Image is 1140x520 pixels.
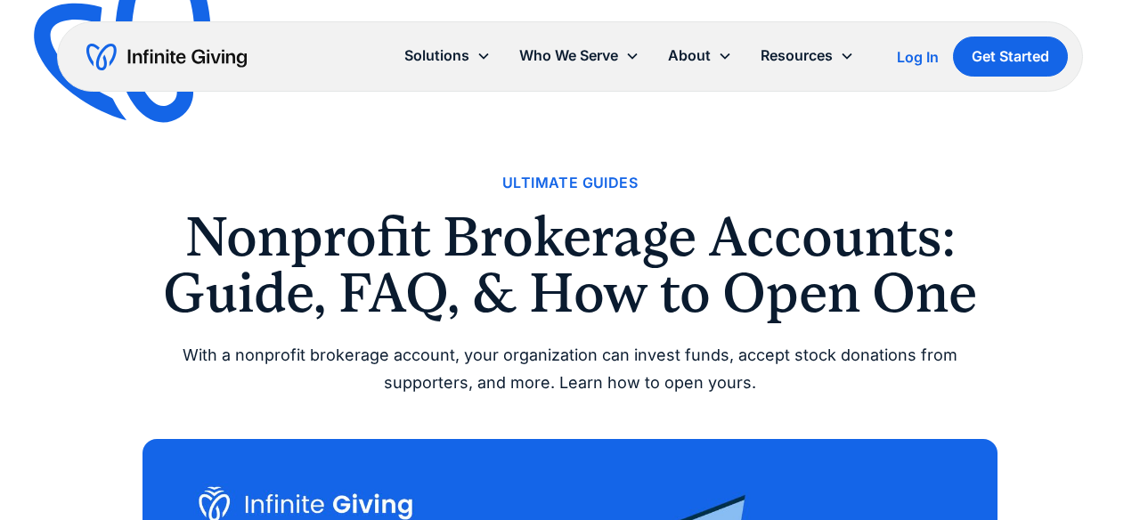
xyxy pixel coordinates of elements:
[142,342,997,396] div: With a nonprofit brokerage account, your organization can invest funds, accept stock donations fr...
[404,44,469,68] div: Solutions
[142,209,997,321] h1: Nonprofit Brokerage Accounts: Guide, FAQ, & How to Open One
[953,37,1068,77] a: Get Started
[746,37,868,75] div: Resources
[897,50,939,64] div: Log In
[505,37,654,75] div: Who We Serve
[897,46,939,68] a: Log In
[668,44,711,68] div: About
[86,43,247,71] a: home
[761,44,833,68] div: Resources
[502,171,638,195] a: Ultimate Guides
[519,44,618,68] div: Who We Serve
[390,37,505,75] div: Solutions
[654,37,746,75] div: About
